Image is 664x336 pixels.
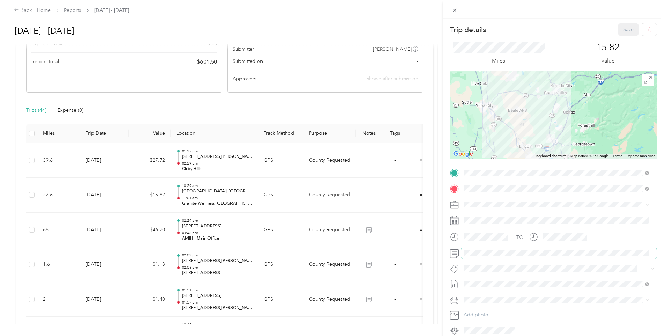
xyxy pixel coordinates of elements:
a: Open this area in Google Maps (opens a new window) [452,149,475,159]
p: Miles [492,57,505,65]
p: 15.82 [596,42,620,53]
p: Trip details [450,25,486,35]
a: Terms (opens in new tab) [613,154,622,158]
img: Google [452,149,475,159]
button: Add photo [461,310,657,320]
button: Keyboard shortcuts [536,154,566,159]
a: Report a map error [627,154,655,158]
iframe: Everlance-gr Chat Button Frame [625,297,664,336]
p: Value [601,57,615,65]
span: Map data ©2025 Google [570,154,608,158]
div: TO [516,234,523,241]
